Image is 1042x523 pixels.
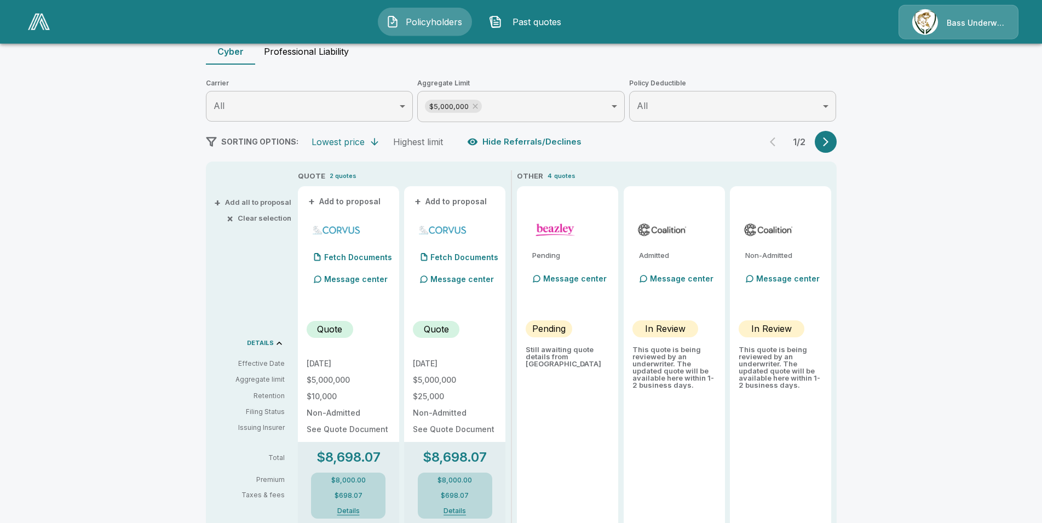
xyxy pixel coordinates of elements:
button: Details [326,508,370,514]
p: Filing Status [215,407,285,417]
p: $10,000 [307,393,390,400]
button: Policyholders IconPolicyholders [378,8,472,36]
p: DETAILS [247,340,274,346]
p: Retention [215,391,285,401]
button: Professional Liability [255,38,358,65]
span: $5,000,000 [425,100,473,113]
p: [DATE] [413,360,497,367]
p: 2 quotes [330,171,356,181]
p: See Quote Document [307,426,390,433]
span: SORTING OPTIONS: [221,137,298,146]
span: Past quotes [506,15,567,28]
p: Fetch Documents [324,254,392,261]
p: Non-Admitted [745,252,822,259]
p: $5,000,000 [413,376,497,384]
span: All [637,100,648,111]
p: [DATE] [307,360,390,367]
p: This quote is being reviewed by an underwriter. The updated quote will be available here within 1... [632,346,716,389]
img: Past quotes Icon [489,15,502,28]
span: + [415,198,421,205]
button: +Add all to proposal [216,199,291,206]
img: coalitioncyberadmitted [637,221,688,238]
img: Policyholders Icon [386,15,399,28]
p: Pending [532,322,566,335]
p: See Quote Document [413,426,497,433]
p: $698.07 [441,492,469,499]
p: Aggregate limit [215,375,285,384]
p: OTHER [517,171,543,182]
p: Message center [650,273,713,284]
img: beazleycyber [530,221,581,238]
button: Past quotes IconPast quotes [481,8,575,36]
p: quotes [554,171,575,181]
p: $8,698.07 [423,451,487,464]
p: $8,698.07 [316,451,381,464]
button: Details [433,508,477,514]
button: +Add to proposal [413,196,490,208]
p: Total [215,455,293,461]
button: ×Clear selection [229,215,291,222]
p: Taxes & fees [215,492,293,498]
p: $5,000,000 [307,376,390,384]
button: +Add to proposal [307,196,383,208]
p: In Review [645,322,686,335]
p: Non-Admitted [413,409,497,417]
span: × [227,215,233,222]
span: Policy Deductible [629,78,837,89]
p: Admitted [639,252,716,259]
p: Non-Admitted [307,409,390,417]
p: 4 [548,171,552,181]
p: Quote [317,323,342,336]
span: All [214,100,224,111]
p: 1 / 2 [788,137,810,146]
div: Highest limit [393,136,443,147]
p: Still awaiting quote details from [GEOGRAPHIC_DATA] [526,346,609,367]
p: Message center [756,273,820,284]
p: Effective Date [215,359,285,369]
span: Aggregate Limit [417,78,625,89]
p: Message center [324,273,388,285]
button: Hide Referrals/Declines [465,131,586,152]
p: $8,000.00 [331,477,366,484]
img: corvuscybersurplus [417,221,468,238]
img: corvuscybersurplus [311,221,362,238]
p: Fetch Documents [430,254,498,261]
p: $25,000 [413,393,497,400]
p: Message center [430,273,494,285]
span: Carrier [206,78,413,89]
span: + [308,198,315,205]
div: $5,000,000 [425,100,482,113]
p: QUOTE [298,171,325,182]
p: $8,000.00 [437,477,472,484]
img: AA Logo [28,14,50,30]
p: This quote is being reviewed by an underwriter. The updated quote will be available here within 1... [739,346,822,389]
p: $698.07 [335,492,362,499]
p: Quote [424,323,449,336]
p: Issuing Insurer [215,423,285,433]
p: Pending [532,252,609,259]
p: Message center [543,273,607,284]
button: Cyber [206,38,255,65]
img: coalitioncyber [743,221,794,238]
span: Policyholders [404,15,464,28]
div: Lowest price [312,136,365,147]
p: Premium [215,476,293,483]
p: In Review [751,322,792,335]
span: + [214,199,221,206]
